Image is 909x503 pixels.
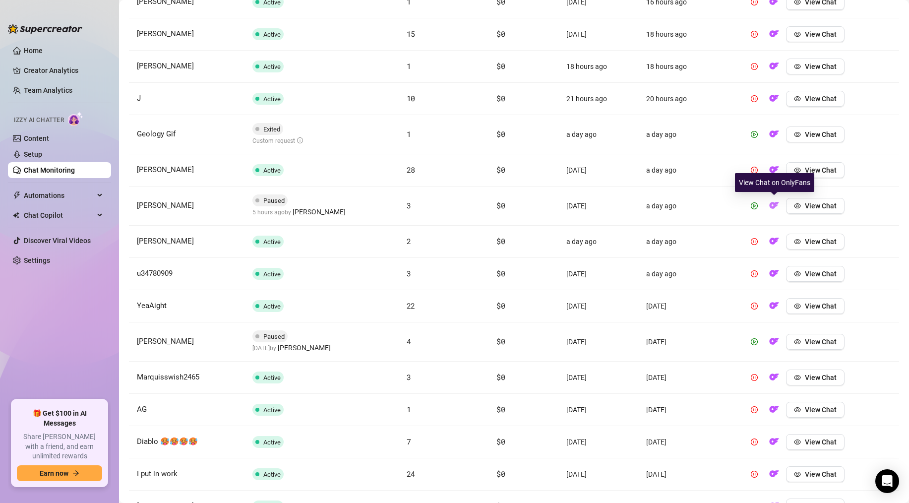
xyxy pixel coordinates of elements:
img: OF [769,437,779,446]
img: OF [769,165,779,175]
span: Active [263,238,281,246]
span: $0 [496,165,505,175]
button: View Chat [786,234,845,250]
td: a day ago [638,258,738,290]
button: OF [766,126,782,142]
a: OF [766,132,782,140]
td: [DATE] [558,290,638,322]
button: Earn nowarrow-right [17,465,102,481]
span: View Chat [805,30,837,38]
span: $0 [496,372,505,382]
span: Custom request [252,137,303,144]
a: OF [766,340,782,348]
button: OF [766,59,782,74]
td: [DATE] [638,322,738,362]
td: 18 hours ago [638,51,738,83]
a: Team Analytics [24,86,72,94]
img: OF [769,200,779,210]
td: a day ago [638,154,738,187]
div: View Chat on OnlyFans [735,173,814,192]
span: View Chat [805,302,837,310]
button: OF [766,91,782,107]
span: Active [263,471,281,478]
span: AG [137,405,147,414]
img: OF [769,129,779,139]
a: OF [766,272,782,280]
a: OF [766,168,782,176]
span: pause-circle [751,374,758,381]
td: [DATE] [638,458,738,491]
span: Chat Copilot [24,207,94,223]
span: Active [263,31,281,38]
button: OF [766,266,782,282]
img: OF [769,336,779,346]
span: Izzy AI Chatter [14,116,64,125]
img: logo-BBDzfeDw.svg [8,24,82,34]
span: [PERSON_NAME] [293,206,346,217]
span: eye [794,303,801,310]
button: OF [766,402,782,418]
a: Home [24,47,43,55]
span: Active [263,270,281,278]
td: 18 hours ago [638,18,738,51]
span: 7 [407,437,411,446]
span: Geology Gif [137,129,176,138]
a: OF [766,472,782,480]
td: [DATE] [558,187,638,226]
button: OF [766,198,782,214]
span: pause-circle [751,167,758,174]
span: $0 [496,200,505,210]
td: a day ago [638,226,738,258]
a: OF [766,408,782,416]
span: play-circle [751,202,758,209]
td: a day ago [558,115,638,154]
a: OF [766,64,782,72]
span: eye [794,439,801,445]
a: Creator Analytics [24,63,103,78]
span: Paused [263,197,285,204]
button: View Chat [786,91,845,107]
button: View Chat [786,126,845,142]
span: [PERSON_NAME] [278,342,331,353]
span: [PERSON_NAME] [137,337,194,346]
img: OF [769,236,779,246]
span: thunderbolt [13,191,21,199]
span: eye [794,238,801,245]
td: [DATE] [558,362,638,394]
span: Active [263,63,281,70]
a: OF [766,304,782,312]
td: [DATE] [558,258,638,290]
span: View Chat [805,438,837,446]
span: $0 [496,29,505,39]
span: Automations [24,188,94,203]
span: View Chat [805,270,837,278]
td: [DATE] [558,426,638,458]
div: Open Intercom Messenger [875,469,899,493]
img: OF [769,404,779,414]
button: OF [766,370,782,385]
span: 15 [407,29,415,39]
span: Active [263,95,281,103]
span: Active [263,374,281,381]
span: Marquisswish2465 [137,373,199,381]
span: Active [263,406,281,414]
a: OF [766,204,782,212]
span: Paused [263,333,285,340]
span: [PERSON_NAME] [137,165,194,174]
span: 3 [407,268,411,278]
button: View Chat [786,198,845,214]
a: OF [766,32,782,40]
span: play-circle [751,131,758,138]
button: OF [766,334,782,350]
span: eye [794,338,801,345]
span: $0 [496,301,505,311]
span: Exited [263,126,280,133]
button: OF [766,162,782,178]
span: eye [794,406,801,413]
img: OF [769,93,779,103]
span: J [137,94,141,103]
img: OF [769,301,779,311]
span: I put in work [137,469,178,478]
td: a day ago [558,226,638,258]
span: 1 [407,129,411,139]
